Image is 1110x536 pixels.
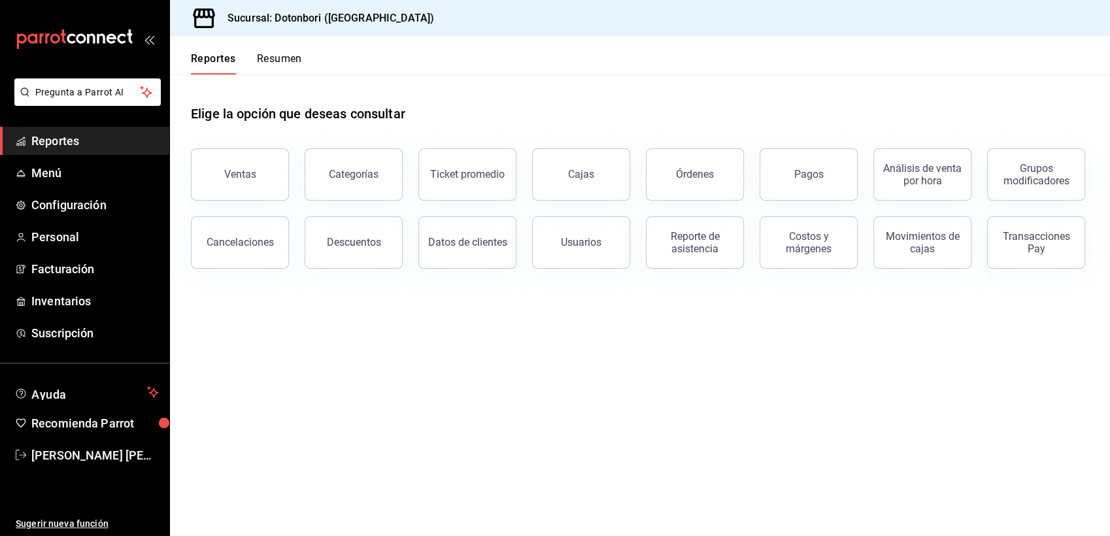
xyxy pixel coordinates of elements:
[430,168,505,180] div: Ticket promedio
[14,78,161,106] button: Pregunta a Parrot AI
[31,446,159,464] span: [PERSON_NAME] [PERSON_NAME]
[760,148,858,201] button: Pagos
[31,228,159,246] span: Personal
[9,95,161,109] a: Pregunta a Parrot AI
[873,148,971,201] button: Análisis de venta por hora
[760,216,858,269] button: Costos y márgenes
[676,168,714,180] div: Órdenes
[561,236,601,248] div: Usuarios
[327,236,381,248] div: Descuentos
[654,230,735,255] div: Reporte de asistencia
[646,148,744,201] button: Órdenes
[191,148,289,201] button: Ventas
[191,52,236,75] button: Reportes
[532,216,630,269] button: Usuarios
[305,148,403,201] button: Categorías
[768,230,849,255] div: Costos y márgenes
[532,148,630,201] a: Cajas
[646,216,744,269] button: Reporte de asistencia
[794,168,824,180] div: Pagos
[31,164,159,182] span: Menú
[987,148,1085,201] button: Grupos modificadores
[257,52,302,75] button: Resumen
[873,216,971,269] button: Movimientos de cajas
[31,132,159,150] span: Reportes
[191,52,302,75] div: navigation tabs
[217,10,434,26] h3: Sucursal: Dotonbori ([GEOGRAPHIC_DATA])
[418,216,516,269] button: Datos de clientes
[987,216,1085,269] button: Transacciones Pay
[31,292,159,310] span: Inventarios
[224,168,256,180] div: Ventas
[996,162,1077,187] div: Grupos modificadores
[144,34,154,44] button: open_drawer_menu
[882,230,963,255] div: Movimientos de cajas
[305,216,403,269] button: Descuentos
[35,86,141,99] span: Pregunta a Parrot AI
[31,196,159,214] span: Configuración
[16,517,159,531] span: Sugerir nueva función
[428,236,507,248] div: Datos de clientes
[996,230,1077,255] div: Transacciones Pay
[31,384,142,400] span: Ayuda
[31,260,159,278] span: Facturación
[568,167,595,182] div: Cajas
[207,236,274,248] div: Cancelaciones
[191,216,289,269] button: Cancelaciones
[31,414,159,432] span: Recomienda Parrot
[31,324,159,342] span: Suscripción
[418,148,516,201] button: Ticket promedio
[329,168,378,180] div: Categorías
[191,104,405,124] h1: Elige la opción que deseas consultar
[882,162,963,187] div: Análisis de venta por hora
